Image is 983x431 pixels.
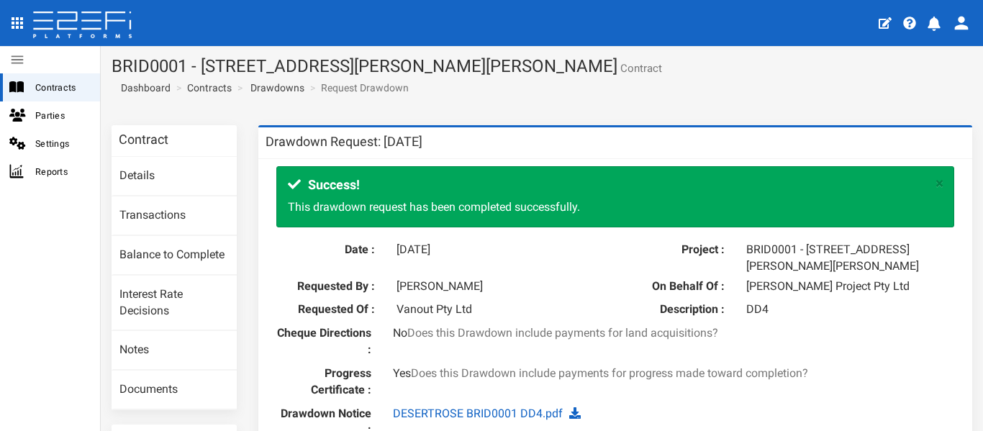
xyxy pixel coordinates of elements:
a: Interest Rate Decisions [112,276,237,331]
a: Notes [112,331,237,370]
span: Does this Drawdown include payments for progress made toward completion? [411,366,808,380]
div: No [382,325,848,342]
a: Drawdowns [250,81,304,95]
span: Dashboard [115,82,171,94]
h4: Success! [288,178,928,192]
h3: Drawdown Request: [DATE] [266,135,422,148]
div: Yes [382,366,848,382]
span: Parties [35,107,89,124]
span: Settings [35,135,89,152]
div: DD4 [735,301,954,318]
label: Description : [626,301,735,318]
label: Requested Of : [276,301,386,318]
a: Contracts [187,81,232,95]
a: Transactions [112,196,237,235]
label: On Behalf Of : [626,278,735,295]
div: [PERSON_NAME] [386,278,604,295]
li: Request Drawdown [307,81,409,95]
div: [DATE] [386,242,604,258]
label: Date : [276,242,386,258]
div: BRID0001 - [STREET_ADDRESS][PERSON_NAME][PERSON_NAME] [735,242,954,275]
h3: Contract [119,133,168,146]
label: Requested By : [276,278,386,295]
label: Progress Certificate : [266,366,382,399]
a: Balance to Complete [112,236,237,275]
button: × [936,176,943,191]
div: This drawdown request has been completed successfully. [276,166,954,227]
a: Dashboard [115,81,171,95]
a: DESERTROSE BRID0001 DD4.pdf [393,407,563,420]
label: Cheque Directions : [266,325,382,358]
span: Does this Drawdown include payments for land acquisitions? [407,326,718,340]
h1: BRID0001 - [STREET_ADDRESS][PERSON_NAME][PERSON_NAME] [112,57,972,76]
small: Contract [617,63,662,74]
span: Contracts [35,79,89,96]
label: Project : [626,242,735,258]
a: Details [112,157,237,196]
span: Reports [35,163,89,180]
div: Vanout Pty Ltd [386,301,604,318]
div: [PERSON_NAME] Project Pty Ltd [735,278,954,295]
a: Documents [112,371,237,409]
